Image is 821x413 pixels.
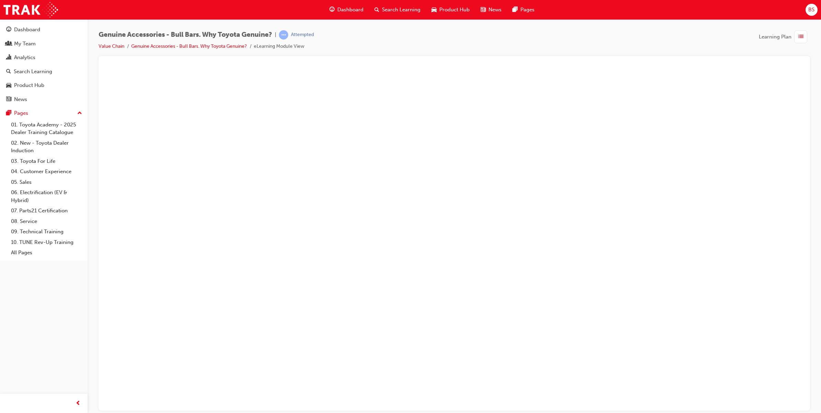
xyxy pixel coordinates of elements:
div: News [14,96,27,103]
span: pages-icon [513,5,518,14]
a: Analytics [3,51,85,64]
div: Dashboard [14,26,40,34]
span: up-icon [77,109,82,118]
span: Learning Plan [759,33,791,41]
span: car-icon [431,5,437,14]
a: All Pages [8,247,85,258]
span: car-icon [6,82,11,89]
a: car-iconProduct Hub [426,3,475,17]
span: news-icon [6,97,11,103]
a: My Team [3,37,85,50]
div: Search Learning [14,68,52,76]
span: people-icon [6,41,11,47]
a: Search Learning [3,65,85,78]
a: 07. Parts21 Certification [8,205,85,216]
button: Pages [3,107,85,120]
span: chart-icon [6,55,11,61]
div: Attempted [291,32,314,38]
span: Dashboard [337,6,363,14]
span: Search Learning [382,6,420,14]
a: 08. Service [8,216,85,227]
a: pages-iconPages [507,3,540,17]
button: DashboardMy TeamAnalyticsSearch LearningProduct HubNews [3,22,85,107]
a: 04. Customer Experience [8,166,85,177]
span: pages-icon [6,110,11,116]
span: search-icon [6,69,11,75]
span: search-icon [374,5,379,14]
span: Pages [520,6,535,14]
a: Value Chain [99,43,124,49]
span: BS [808,6,814,14]
span: Genuine Accessories - Bull Bars. Why Toyota Genuine? [99,31,272,39]
a: News [3,93,85,106]
span: Product Hub [439,6,470,14]
span: prev-icon [76,399,81,408]
a: 09. Technical Training [8,226,85,237]
span: list-icon [798,33,803,41]
div: Pages [14,109,28,117]
a: 02. New - Toyota Dealer Induction [8,138,85,156]
a: news-iconNews [475,3,507,17]
a: Dashboard [3,23,85,36]
a: 03. Toyota For Life [8,156,85,167]
img: Trak [3,2,58,18]
span: guage-icon [6,27,11,33]
span: | [275,31,276,39]
span: guage-icon [329,5,335,14]
a: 05. Sales [8,177,85,188]
a: guage-iconDashboard [324,3,369,17]
button: BS [806,4,818,16]
div: Analytics [14,54,35,62]
a: Genuine Accessories - Bull Bars. Why Toyota Genuine? [131,43,247,49]
a: 10. TUNE Rev-Up Training [8,237,85,248]
span: News [488,6,502,14]
a: search-iconSearch Learning [369,3,426,17]
a: Product Hub [3,79,85,92]
span: learningRecordVerb_ATTEMPT-icon [279,30,288,40]
button: Learning Plan [759,30,810,43]
a: 06. Electrification (EV & Hybrid) [8,187,85,205]
li: eLearning Module View [254,43,304,51]
div: Product Hub [14,81,44,89]
span: news-icon [481,5,486,14]
div: My Team [14,40,36,48]
a: 01. Toyota Academy - 2025 Dealer Training Catalogue [8,120,85,138]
